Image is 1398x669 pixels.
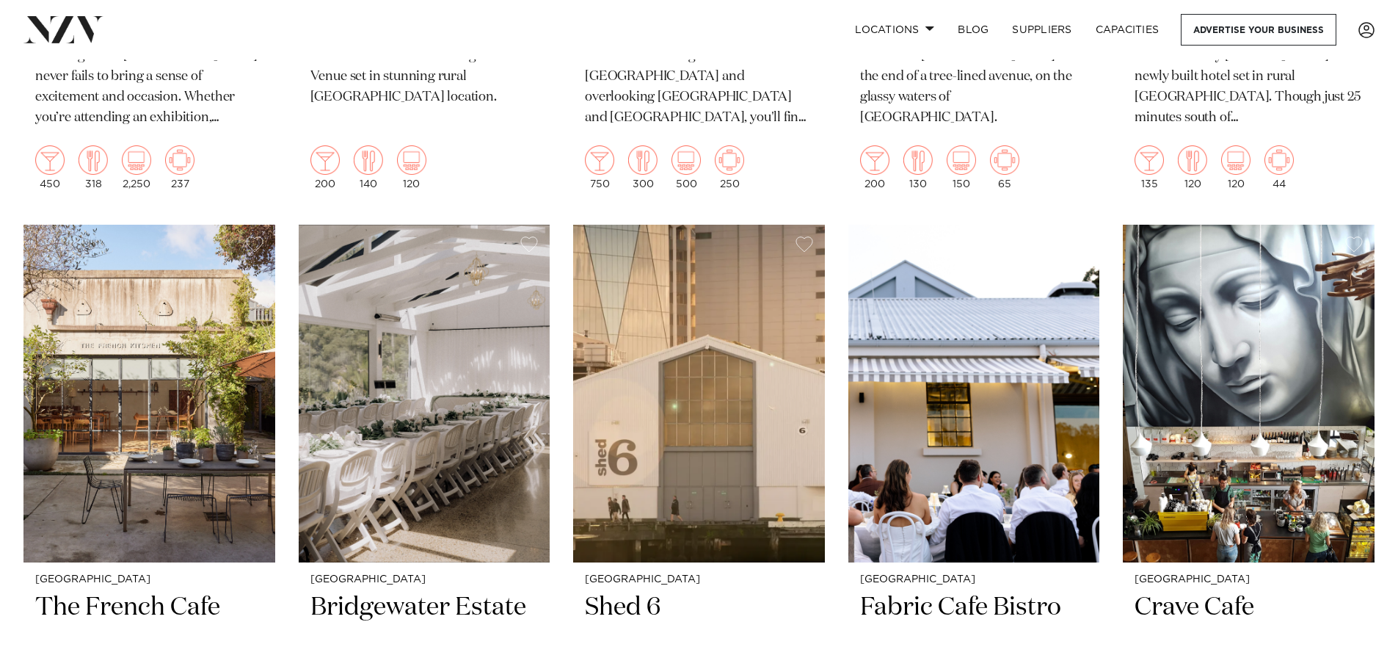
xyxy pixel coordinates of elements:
[715,145,744,189] div: 250
[903,145,933,175] img: dining.png
[1084,14,1171,46] a: Capacities
[79,145,108,175] img: dining.png
[860,574,1088,585] small: [GEOGRAPHIC_DATA]
[1135,145,1164,189] div: 135
[397,145,426,175] img: theatre.png
[860,46,1088,129] p: You'll find [GEOGRAPHIC_DATA] at the end of a tree-lined avenue, on the glassy waters of [GEOGRAP...
[947,145,976,189] div: 150
[671,145,701,175] img: theatre.png
[354,145,383,175] img: dining.png
[165,145,194,175] img: meeting.png
[946,14,1000,46] a: BLOG
[79,145,108,189] div: 318
[23,16,103,43] img: nzv-logo.png
[1264,145,1294,189] div: 44
[1221,145,1250,175] img: theatre.png
[585,145,614,175] img: cocktail.png
[843,14,946,46] a: Locations
[35,145,65,189] div: 450
[671,145,701,189] div: 500
[903,145,933,189] div: 130
[1221,145,1250,189] div: 120
[860,145,889,189] div: 200
[397,145,426,189] div: 120
[310,145,340,175] img: cocktail.png
[947,145,976,175] img: theatre.png
[1135,46,1363,129] p: DoubleTree by [PERSON_NAME] is a newly built hotel set in rural [GEOGRAPHIC_DATA]. Though just 25...
[165,145,194,189] div: 237
[860,145,889,175] img: cocktail.png
[122,145,151,175] img: theatre.png
[1181,14,1336,46] a: Advertise your business
[1178,145,1207,189] div: 120
[585,574,813,585] small: [GEOGRAPHIC_DATA]
[585,145,614,189] div: 750
[990,145,1019,189] div: 65
[585,46,813,129] p: Located on the edge of the famous [GEOGRAPHIC_DATA] and overlooking [GEOGRAPHIC_DATA] and [GEOGRA...
[1000,14,1083,46] a: SUPPLIERS
[299,225,550,563] img: Wedding ceremony at Bridgewater Estate
[35,145,65,175] img: cocktail.png
[310,574,539,585] small: [GEOGRAPHIC_DATA]
[310,46,539,108] p: Private & Exclusive Wedding and Event Venue set in stunning rural [GEOGRAPHIC_DATA] location.
[990,145,1019,175] img: meeting.png
[1264,145,1294,175] img: meeting.png
[715,145,744,175] img: meeting.png
[35,574,263,585] small: [GEOGRAPHIC_DATA]
[628,145,658,189] div: 300
[1178,145,1207,175] img: dining.png
[354,145,383,189] div: 140
[122,145,151,189] div: 2,250
[310,145,340,189] div: 200
[1135,145,1164,175] img: cocktail.png
[628,145,658,175] img: dining.png
[1135,574,1363,585] small: [GEOGRAPHIC_DATA]
[35,46,263,129] p: Heading to the [GEOGRAPHIC_DATA] never fails to bring a sense of excitement and occasion. Whether...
